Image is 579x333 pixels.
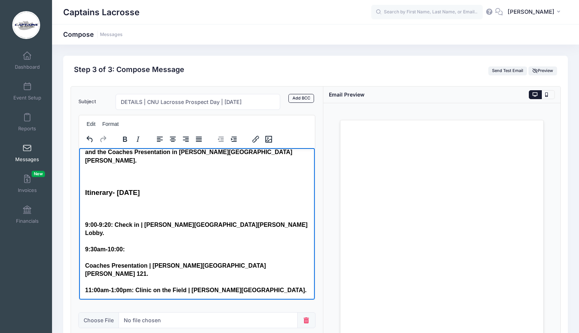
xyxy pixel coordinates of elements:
span: Edit [87,121,96,127]
button: Redo [97,134,109,144]
button: Preview [528,66,557,75]
button: Align left [153,134,166,144]
a: Financials [10,202,45,228]
button: Justify [193,134,205,144]
button: Insert/edit link [249,134,262,144]
span: Reports [18,125,36,132]
a: Messages [10,140,45,166]
a: Reports [10,109,45,135]
img: Captains Lacrosse [12,11,40,39]
span: Financials [16,218,39,224]
h4: 9:30am-10:00: [6,97,230,105]
button: Bold [119,134,131,144]
label: Subject [75,94,112,110]
span: New [32,171,45,177]
a: Dashboard [10,48,45,74]
h4: 11:00am-1:00pm: Clinic on the Field | [PERSON_NAME][GEOGRAPHIC_DATA]. [6,138,230,146]
div: Email Preview [329,91,365,98]
span: Messages [15,156,39,163]
strong: Itinerary- [DATE] [6,40,61,48]
button: Undo [84,134,96,144]
span: Format [102,121,119,127]
iframe: Rich Text Area [79,148,315,300]
h1: Captains Lacrosse [63,4,139,21]
h2: Step 3 of 3: Compose Message [74,65,184,74]
a: Messages [100,32,123,37]
button: [PERSON_NAME] [503,4,568,21]
span: Dashboard [15,64,40,70]
button: Align center [166,134,179,144]
div: formatting [114,132,149,146]
button: Insert/edit image [262,134,275,144]
h1: Compose [63,30,123,38]
button: Send Test Email [488,66,527,75]
a: InvoicesNew [10,171,45,197]
h4: 9:00-9:20: Check in | [PERSON_NAME][GEOGRAPHIC_DATA][PERSON_NAME] Lobby. [6,73,230,89]
button: Align right [179,134,192,144]
button: Italic [132,134,144,144]
a: Add BCC [288,94,314,103]
div: image [245,132,279,146]
div: alignment [149,132,210,146]
span: Invoices [18,187,37,193]
div: history [79,132,114,146]
span: [PERSON_NAME] [508,8,554,16]
span: Preview [533,68,553,73]
input: Search by First Name, Last Name, or Email... [371,5,483,20]
button: Decrease indent [214,134,227,144]
h4: Coaches Presentation | [PERSON_NAME][GEOGRAPHIC_DATA][PERSON_NAME] 121. [6,114,230,130]
input: Subject [116,94,280,110]
button: Increase indent [227,134,240,144]
span: Event Setup [13,95,41,101]
a: Event Setup [10,78,45,104]
div: indentation [210,132,245,146]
